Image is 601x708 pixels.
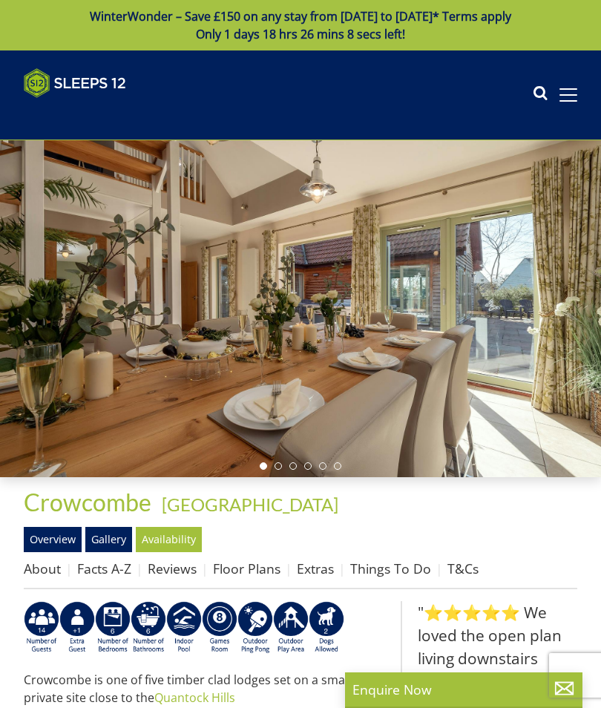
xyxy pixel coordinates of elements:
a: Overview [24,527,82,552]
img: AD_4nXedYSikxxHOHvwVe1zj-uvhWiDuegjd4HYl2n2bWxGQmKrAZgnJMrbhh58_oki_pZTOANg4PdWvhHYhVneqXfw7gvoLH... [237,601,273,655]
a: Gallery [85,527,132,552]
a: Facts A-Z [77,560,131,577]
img: AD_4nXcXNpYDZXOBbgKRPEBCaCiOIsoVeJcYnRY4YZ47RmIfjOLfmwdYBtQTxcKJd6HVFC_WLGi2mB_1lWquKfYs6Lp6-6TPV... [131,601,166,655]
span: Only 1 days 18 hrs 26 mins 8 secs left! [196,26,405,42]
a: About [24,560,61,577]
img: AD_4nXdrZMsjcYNLGsKuA84hRzvIbesVCpXJ0qqnwZoX5ch9Zjv73tWe4fnFRs2gJ9dSiUubhZXckSJX_mqrZBmYExREIfryF... [202,601,237,655]
span: - [156,494,338,515]
a: Reviews [148,560,197,577]
img: AD_4nXe3ZEMMYZSnCeK6QA0WFeR0RV6l---ElHmqkEYi0_WcfhtMgpEskfIc8VIOFjLKPTAVdYBfwP5wkTZHMgYhpNyJ6THCM... [309,601,344,655]
span: Crowcombe [24,488,151,517]
img: Sleeps 12 [24,68,126,98]
img: AD_4nXei2dp4L7_L8OvME76Xy1PUX32_NMHbHVSts-g-ZAVb8bILrMcUKZI2vRNdEqfWP017x6NFeUMZMqnp0JYknAB97-jDN... [166,601,202,655]
img: AD_4nXcj8Ek7JTfbij4zfS2gPq6pnw2U8dfisN7IPNKDqe2KZ_dwngMBBATRdjVD88Mkjpk8f5mfh14NCOjkadH-2i51Pa6Ko... [59,601,95,655]
a: [GEOGRAPHIC_DATA] [162,494,338,515]
a: Things To Do [350,560,431,577]
img: AD_4nXfjdDqPkGBf7Vpi6H87bmAUe5GYCbodrAbU4sf37YN55BCjSXGx5ZgBV7Vb9EJZsXiNVuyAiuJUB3WVt-w9eJ0vaBcHg... [273,601,309,655]
iframe: Customer reviews powered by Trustpilot [16,107,172,119]
a: Availability [136,527,202,552]
a: Crowcombe [24,488,156,517]
img: AD_4nXeUPn_PHMaXHV7J9pY6zwX40fHNwi4grZZqOeCs8jntn3cqXJIl9N0ouvZfLpt8349PQS5yLNlr06ycjLFpfJV5rUFve... [95,601,131,655]
a: Extras [297,560,334,577]
img: AD_4nXful-Fd_N7IaUezfVaozT31pL8dwNIF0Qrrqe13RrFw6n_jpsViquNpKCns0kxSZ7IzeFv_AThAwWsq12-Tbyj1odoZK... [24,601,59,655]
p: Enquire Now [352,680,575,699]
a: T&Cs [447,560,479,577]
a: Floor Plans [213,560,280,577]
